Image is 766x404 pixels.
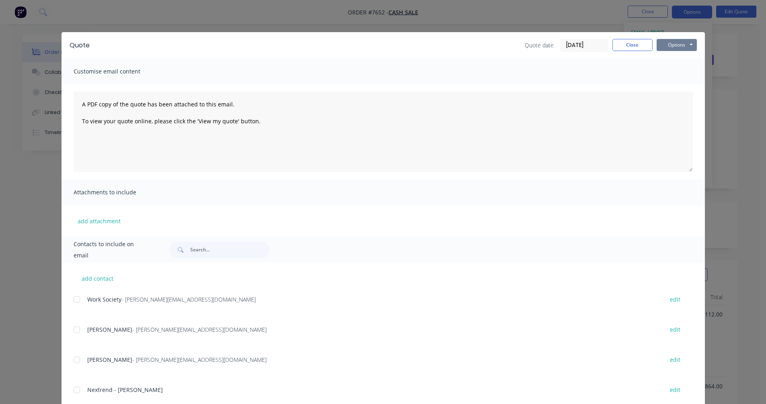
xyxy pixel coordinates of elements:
span: [PERSON_NAME] [87,326,132,333]
span: Customise email content [74,66,162,77]
input: Search... [190,242,270,258]
button: edit [665,384,685,395]
button: add attachment [74,215,125,227]
span: - [PERSON_NAME][EMAIL_ADDRESS][DOMAIN_NAME] [121,296,256,303]
textarea: A PDF copy of the quote has been attached to this email. To view your quote online, please click ... [74,92,693,172]
span: - [PERSON_NAME][EMAIL_ADDRESS][DOMAIN_NAME] [132,356,267,363]
button: edit [665,354,685,365]
span: Attachments to include [74,187,162,198]
button: Close [612,39,653,51]
span: Contacts to include on email [74,239,150,261]
span: Work Society [87,296,121,303]
button: edit [665,324,685,335]
div: Quote [70,41,90,50]
span: Quote date [525,41,554,49]
span: - [PERSON_NAME][EMAIL_ADDRESS][DOMAIN_NAME] [132,326,267,333]
span: [PERSON_NAME] [87,356,132,363]
span: Nextrend - [PERSON_NAME] [87,386,163,394]
button: add contact [74,272,122,284]
button: edit [665,294,685,305]
button: Options [657,39,697,51]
